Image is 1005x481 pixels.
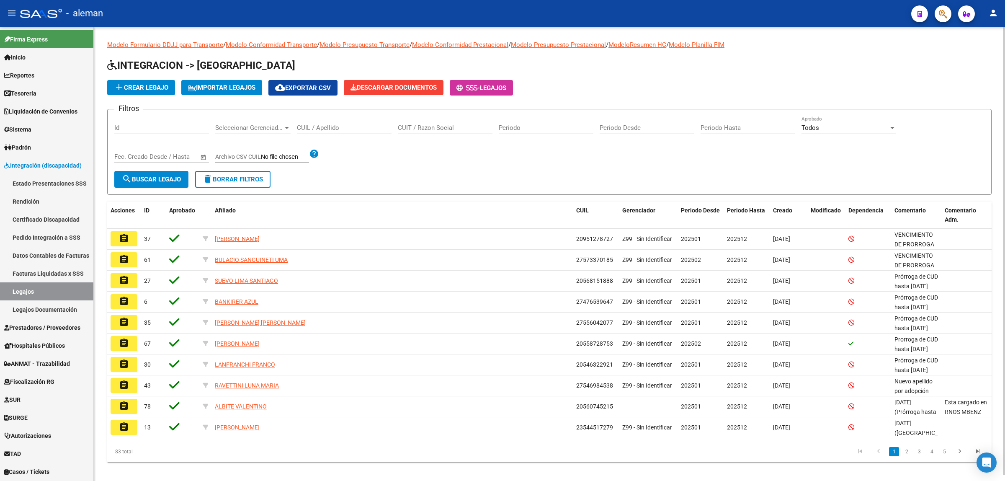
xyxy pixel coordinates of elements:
[773,277,790,284] span: [DATE]
[275,83,285,93] mat-icon: cloud_download
[344,80,443,95] button: Descargar Documentos
[681,235,701,242] span: 202501
[309,149,319,159] mat-icon: help
[773,298,790,305] span: [DATE]
[114,153,148,160] input: Fecha inicio
[4,125,31,134] span: Sistema
[203,174,213,184] mat-icon: delete
[576,382,613,389] span: 27546984538
[107,202,141,229] datatable-header-cell: Acciones
[203,176,263,183] span: Borrar Filtros
[480,84,506,92] span: Legajos
[945,399,987,415] span: Esta cargado en RNOS MBENZ
[622,277,672,284] span: Z99 - Sin Identificar
[889,447,899,456] a: 1
[4,395,21,404] span: SUR
[4,107,77,116] span: Liquidación de Convenios
[681,361,701,368] span: 202501
[925,445,938,459] li: page 4
[608,41,666,49] a: ModeloResumen HC
[773,235,790,242] span: [DATE]
[4,35,48,44] span: Firma Express
[215,424,260,431] span: [PERSON_NAME]
[622,319,672,326] span: Z99 - Sin Identificar
[914,447,924,456] a: 3
[952,447,968,456] a: go to next page
[107,59,295,71] span: INTEGRACION -> [GEOGRAPHIC_DATA]
[773,340,790,347] span: [DATE]
[144,235,151,242] span: 37
[4,53,26,62] span: Inicio
[681,403,701,410] span: 202501
[941,202,992,229] datatable-header-cell: Comentario Adm.
[681,298,701,305] span: 202501
[773,207,792,214] span: Creado
[773,361,790,368] span: [DATE]
[977,453,997,473] div: Open Intercom Messenger
[144,256,151,263] span: 61
[4,377,54,386] span: Fiscalización RG
[122,176,181,183] span: Buscar Legajo
[773,424,790,431] span: [DATE]
[4,89,36,98] span: Tesorería
[456,84,480,92] span: -
[622,235,672,242] span: Z99 - Sin Identificar
[927,447,937,456] a: 4
[215,256,288,263] span: BULACIO SANGUINETI UMA
[681,256,701,263] span: 202502
[166,202,199,229] datatable-header-cell: Aprobado
[894,399,936,425] span: 24/1/2025 (Prórroga hasta 2026)
[801,124,819,132] span: Todos
[114,82,124,92] mat-icon: add
[215,277,278,284] span: SUEVO LIMA SANTIAGO
[622,298,672,305] span: Z99 - Sin Identificar
[622,340,672,347] span: Z99 - Sin Identificar
[622,382,672,389] span: Z99 - Sin Identificar
[195,171,271,188] button: Borrar Filtros
[119,338,129,348] mat-icon: assignment
[848,207,884,214] span: Dependencia
[181,80,262,95] button: IMPORTAR LEGAJOS
[156,153,196,160] input: Fecha fin
[119,296,129,306] mat-icon: assignment
[4,161,82,170] span: Integración (discapacidad)
[215,207,236,214] span: Afiliado
[727,403,747,410] span: 202512
[412,41,508,49] a: Modelo Conformidad Prestacional
[144,277,151,284] span: 27
[811,207,841,214] span: Modificado
[724,202,770,229] datatable-header-cell: Periodo Hasta
[144,424,151,431] span: 13
[970,447,986,456] a: go to last page
[119,380,129,390] mat-icon: assignment
[141,202,166,229] datatable-header-cell: ID
[888,445,900,459] li: page 1
[770,202,807,229] datatable-header-cell: Creado
[114,84,168,91] span: Crear Legajo
[727,298,747,305] span: 202512
[913,445,925,459] li: page 3
[119,422,129,432] mat-icon: assignment
[576,207,589,214] span: CUIL
[107,441,283,462] div: 83 total
[939,447,949,456] a: 5
[211,202,573,229] datatable-header-cell: Afiliado
[622,256,672,263] span: Z99 - Sin Identificar
[66,4,103,23] span: - aleman
[114,171,188,188] button: Buscar Legajo
[188,84,255,91] span: IMPORTAR LEGAJOS
[576,256,613,263] span: 27573370185
[807,202,845,229] datatable-header-cell: Modificado
[894,273,938,290] span: Prórroga de CUD hasta 31/12/2025
[511,41,606,49] a: Modelo Presupuesto Prestacional
[576,298,613,305] span: 27476539647
[4,413,28,422] span: SURGE
[215,153,261,160] span: Archivo CSV CUIL
[894,294,938,310] span: Prórroga de CUD hasta 30/03/2026
[144,298,147,305] span: 6
[144,403,151,410] span: 78
[727,319,747,326] span: 202512
[727,340,747,347] span: 202512
[107,80,175,95] button: Crear Legajo
[119,275,129,285] mat-icon: assignment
